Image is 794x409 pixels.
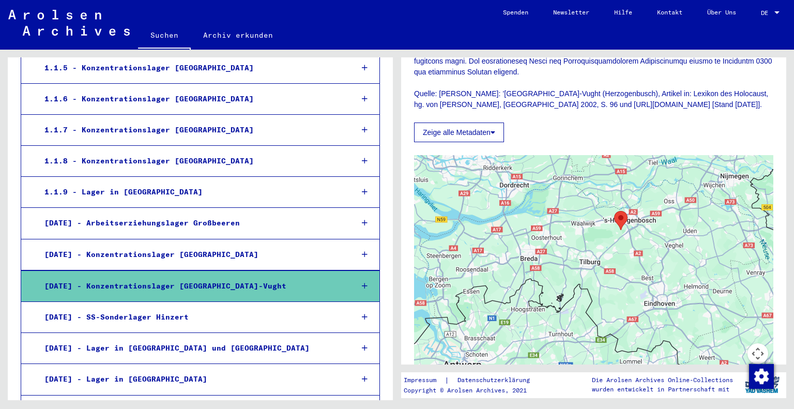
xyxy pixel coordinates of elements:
[37,276,344,296] div: [DATE] - Konzentrationslager [GEOGRAPHIC_DATA]-Vught
[37,182,344,202] div: 1.1.9 - Lager in [GEOGRAPHIC_DATA]
[37,307,344,327] div: [DATE] - SS-Sonderlager Hinzert
[37,369,344,389] div: [DATE] - Lager in [GEOGRAPHIC_DATA]
[37,58,344,78] div: 1.1.5 - Konzentrationslager [GEOGRAPHIC_DATA]
[592,385,733,394] p: wurden entwickelt in Partnerschaft mit
[37,245,344,265] div: [DATE] - Konzentrationslager [GEOGRAPHIC_DATA]
[37,338,344,358] div: [DATE] - Lager in [GEOGRAPHIC_DATA] und [GEOGRAPHIC_DATA]
[749,364,774,389] img: Zustimmung ändern
[614,211,628,230] div: Herzogenbusch-Vught Concentration Camp
[404,375,542,386] div: |
[37,151,344,171] div: 1.1.8 - Konzentrationslager [GEOGRAPHIC_DATA]
[449,375,542,386] a: Datenschutzerklärung
[747,343,768,364] button: Map camera controls
[404,386,542,395] p: Copyright © Arolsen Archives, 2021
[37,213,344,233] div: [DATE] - Arbeitserziehungslager Großbeeren
[749,363,773,388] div: Zustimmung ändern
[743,372,782,398] img: yv_logo.png
[138,23,191,50] a: Suchen
[414,123,504,142] button: Zeige alle Metadaten
[592,375,733,385] p: Die Arolsen Archives Online-Collections
[37,89,344,109] div: 1.1.6 - Konzentrationslager [GEOGRAPHIC_DATA]
[761,9,772,17] span: DE
[37,120,344,140] div: 1.1.7 - Konzentrationslager [GEOGRAPHIC_DATA]
[191,23,285,48] a: Archiv erkunden
[8,10,130,36] img: Arolsen_neg.svg
[404,375,445,386] a: Impressum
